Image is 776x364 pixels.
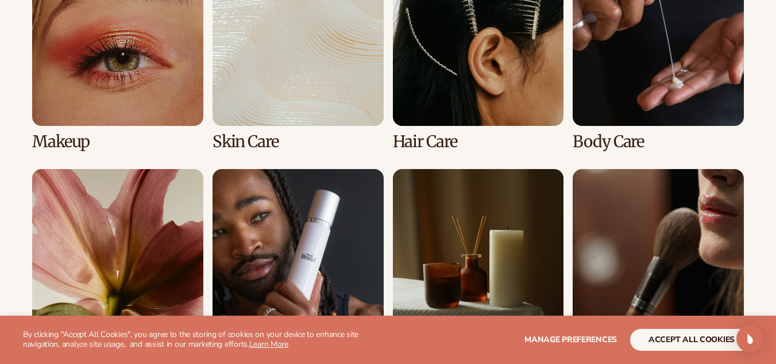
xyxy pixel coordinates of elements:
a: Learn More [249,339,288,350]
button: accept all cookies [630,329,753,351]
p: By clicking "Accept All Cookies", you agree to the storing of cookies on your device to enhance s... [23,330,383,350]
button: Manage preferences [524,329,617,351]
h3: Hair Care [393,133,564,151]
h3: Makeup [32,133,203,151]
div: Open Intercom Messenger [736,325,764,352]
h3: Body Care [573,133,744,151]
span: Manage preferences [524,334,617,345]
h3: Skin Care [213,133,384,151]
